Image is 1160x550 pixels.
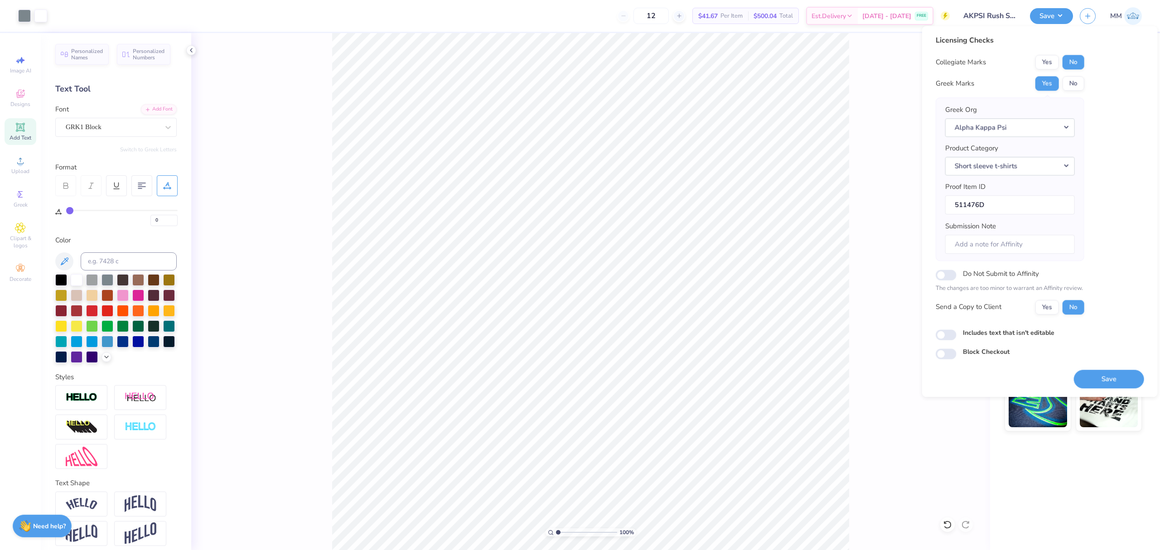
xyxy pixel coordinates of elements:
[619,528,634,536] span: 100 %
[633,8,669,24] input: – –
[754,11,777,21] span: $500.04
[10,101,30,108] span: Designs
[936,302,1001,313] div: Send a Copy to Client
[1124,7,1142,25] img: Mariah Myssa Salurio
[1110,7,1142,25] a: MM
[720,11,743,21] span: Per Item
[1063,55,1084,69] button: No
[133,48,165,61] span: Personalized Numbers
[1035,76,1059,91] button: Yes
[55,162,178,173] div: Format
[66,420,97,434] img: 3d Illusion
[55,104,69,115] label: Font
[957,7,1023,25] input: Untitled Design
[1030,8,1073,24] button: Save
[945,182,986,192] label: Proof Item ID
[963,328,1054,338] label: Includes text that isn't editable
[66,392,97,403] img: Stroke
[1035,55,1059,69] button: Yes
[936,35,1084,46] div: Licensing Checks
[33,522,66,531] strong: Need help?
[1035,300,1059,314] button: Yes
[945,105,977,115] label: Greek Org
[5,235,36,249] span: Clipart & logos
[945,221,996,232] label: Submission Note
[125,522,156,545] img: Rise
[1009,382,1067,427] img: Glow in the Dark Ink
[945,157,1075,175] button: Short sleeve t-shirts
[779,11,793,21] span: Total
[812,11,846,21] span: Est. Delivery
[55,478,177,488] div: Text Shape
[1063,76,1084,91] button: No
[963,268,1039,280] label: Do Not Submit to Affinity
[1080,382,1138,427] img: Water based Ink
[14,201,28,208] span: Greek
[141,104,177,115] div: Add Font
[963,347,1010,357] label: Block Checkout
[945,143,998,154] label: Product Category
[698,11,718,21] span: $41.67
[917,13,926,19] span: FREE
[55,235,177,246] div: Color
[936,78,974,89] div: Greek Marks
[936,284,1084,293] p: The changes are too minor to warrant an Affinity review.
[936,57,986,68] div: Collegiate Marks
[66,525,97,542] img: Flag
[55,372,177,382] div: Styles
[71,48,103,61] span: Personalized Names
[11,168,29,175] span: Upload
[10,67,31,74] span: Image AI
[125,422,156,432] img: Negative Space
[945,118,1075,137] button: Alpha Kappa Psi
[66,447,97,466] img: Free Distort
[1063,300,1084,314] button: No
[55,83,177,95] div: Text Tool
[10,134,31,141] span: Add Text
[66,498,97,510] img: Arc
[125,495,156,512] img: Arch
[945,235,1075,254] input: Add a note for Affinity
[862,11,911,21] span: [DATE] - [DATE]
[1110,11,1122,21] span: MM
[1074,370,1144,388] button: Save
[120,146,177,153] button: Switch to Greek Letters
[10,275,31,283] span: Decorate
[81,252,177,270] input: e.g. 7428 c
[125,392,156,403] img: Shadow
